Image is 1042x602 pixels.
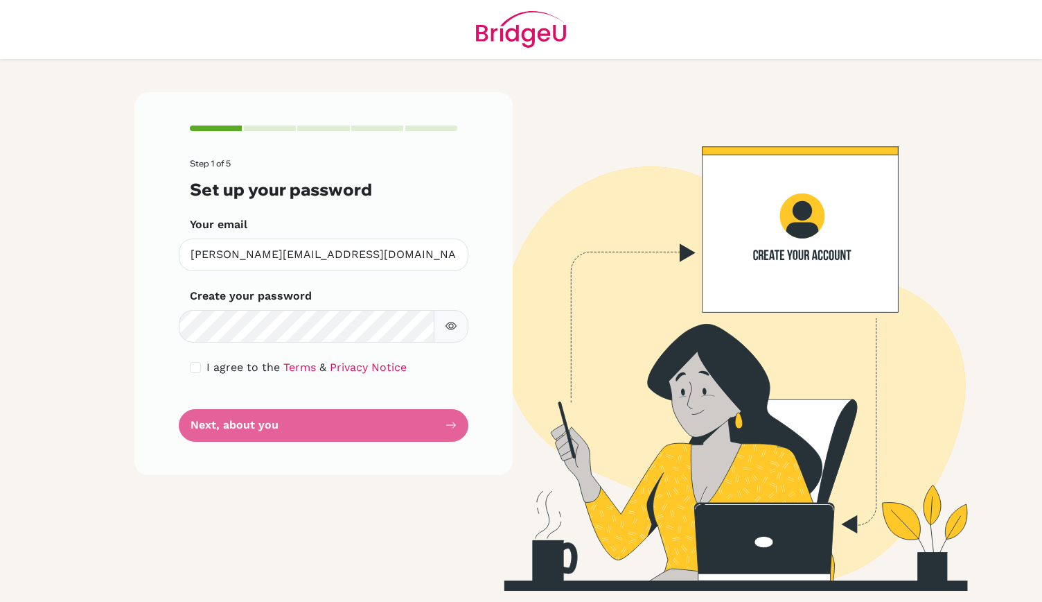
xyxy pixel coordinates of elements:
[206,361,280,374] span: I agree to the
[330,361,407,374] a: Privacy Notice
[190,216,247,233] label: Your email
[319,361,326,374] span: &
[190,180,457,200] h3: Set up your password
[190,158,231,169] span: Step 1 of 5
[190,288,312,304] label: Create your password
[179,239,468,271] input: Insert your email*
[283,361,316,374] a: Terms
